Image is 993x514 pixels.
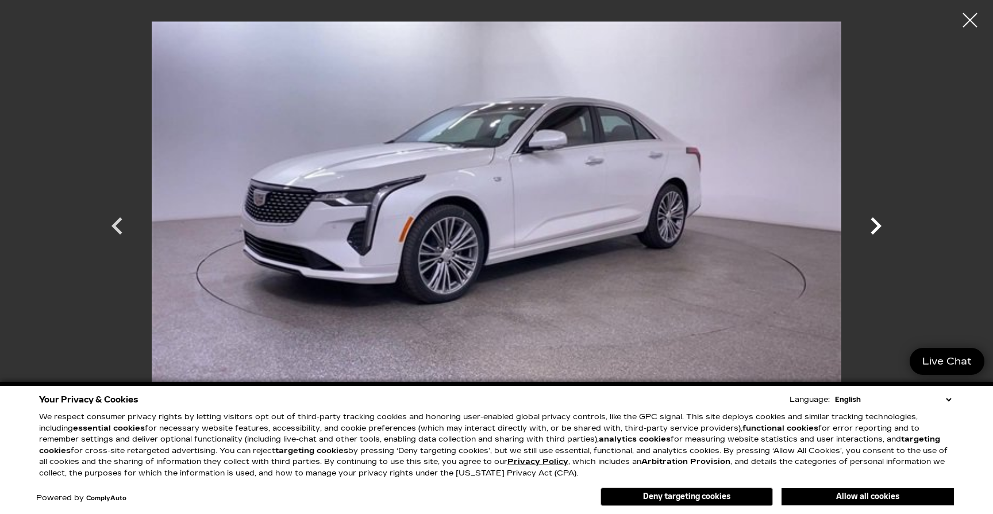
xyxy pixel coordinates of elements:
strong: targeting cookies [275,446,348,455]
strong: functional cookies [742,424,818,433]
button: Deny targeting cookies [601,488,773,506]
div: Previous [100,203,134,255]
a: Live Chat [910,348,984,375]
div: Powered by [36,494,126,502]
strong: targeting cookies [39,435,940,455]
span: Live Chat [917,355,977,368]
span: Your Privacy & Cookies [39,392,138,408]
a: ComplyAuto [86,495,126,502]
strong: Arbitration Provision [641,457,730,466]
div: Next [859,203,893,255]
strong: analytics cookies [599,435,671,444]
u: Privacy Policy [507,457,568,466]
strong: essential cookies [73,424,145,433]
select: Language Select [832,394,954,405]
img: New 2025 Crystal White Tricoat Cadillac Premium Luxury image 4 [152,9,841,422]
div: Language: [790,396,830,404]
button: Allow all cookies [782,488,954,505]
p: We respect consumer privacy rights by letting visitors opt out of third-party tracking cookies an... [39,412,954,479]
